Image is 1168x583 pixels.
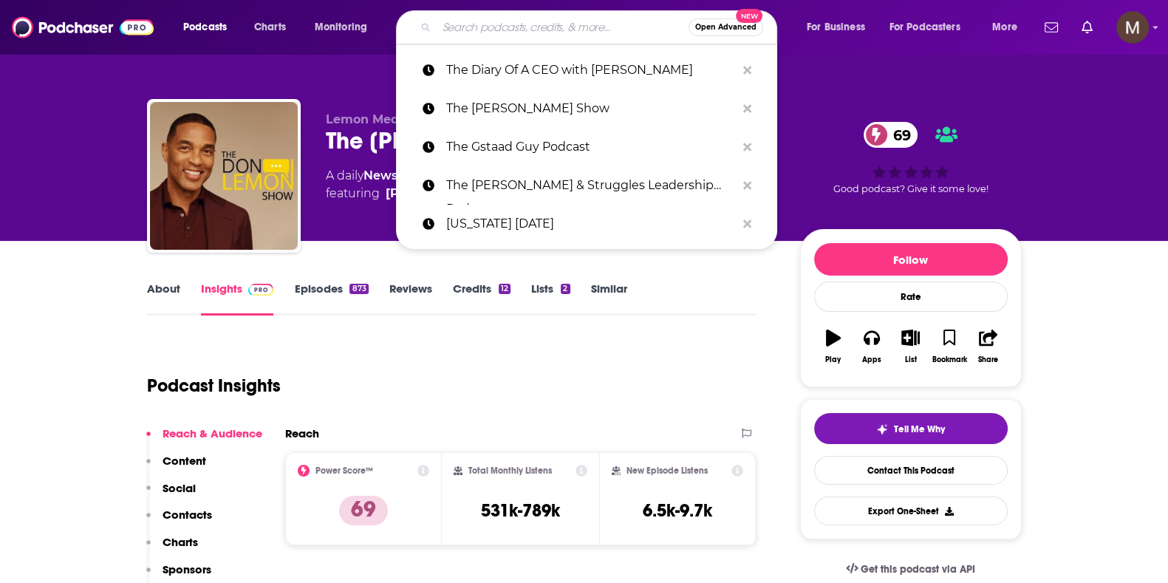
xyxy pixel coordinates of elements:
div: A daily podcast [326,167,632,202]
p: Washington Today [446,205,736,243]
button: open menu [982,16,1036,39]
a: About [147,282,180,316]
p: Reach & Audience [163,426,262,440]
button: Charts [146,535,198,562]
button: Follow [814,243,1008,276]
button: Reach & Audience [146,426,262,454]
p: 69 [339,496,388,525]
div: List [905,355,917,364]
button: tell me why sparkleTell Me Why [814,413,1008,444]
div: 2 [561,284,570,294]
button: Open AdvancedNew [689,18,763,36]
p: Social [163,481,196,495]
span: Open Advanced [695,24,757,31]
h1: Podcast Insights [147,375,281,397]
p: The Diary Of A CEO with Steven Bartlett [446,51,736,89]
a: The [PERSON_NAME] & Struggles Leadership Podcast [396,166,777,205]
button: Show profile menu [1116,11,1149,44]
a: Charts [245,16,295,39]
span: Get this podcast via API [861,563,975,576]
input: Search podcasts, credits, & more... [437,16,689,39]
div: Play [825,355,841,364]
a: Contact This Podcast [814,456,1008,485]
a: InsightsPodchaser Pro [201,282,274,316]
h3: 531k-789k [481,500,560,522]
div: Share [978,355,998,364]
span: Tell Me Why [894,423,945,435]
button: Play [814,320,853,373]
button: Content [146,454,206,481]
img: Podchaser - Follow, Share and Rate Podcasts [12,13,154,41]
button: Social [146,481,196,508]
span: Podcasts [183,17,227,38]
button: Contacts [146,508,212,535]
a: The Gstaad Guy Podcast [396,128,777,166]
button: Export One-Sheet [814,497,1008,525]
span: More [992,17,1017,38]
span: Logged in as miabeaumont.personal [1116,11,1149,44]
span: Monitoring [315,17,367,38]
a: Show notifications dropdown [1039,15,1064,40]
p: Contacts [163,508,212,522]
img: The Don Lemon Show [150,102,298,250]
span: Good podcast? Give it some love! [833,183,988,194]
div: Search podcasts, credits, & more... [410,10,791,44]
button: open menu [173,16,246,39]
a: Show notifications dropdown [1076,15,1099,40]
p: Content [163,454,206,468]
a: Reviews [389,282,432,316]
button: open menu [796,16,884,39]
img: tell me why sparkle [876,423,888,435]
a: Don Lemon [386,185,491,202]
p: The Gstaad Guy Podcast [446,128,736,166]
h3: 6.5k-9.7k [643,500,712,522]
p: Sponsors [163,562,211,576]
span: Lemon Media Network [326,112,468,126]
a: Episodes873 [294,282,368,316]
button: open menu [880,16,982,39]
h2: New Episode Listens [626,466,708,476]
div: 873 [349,284,368,294]
button: Share [969,320,1007,373]
h2: Power Score™ [315,466,373,476]
h2: Total Monthly Listens [468,466,552,476]
p: Charts [163,535,198,549]
a: Lists2 [531,282,570,316]
a: Credits12 [453,282,510,316]
div: 69Good podcast? Give it some love! [800,112,1022,204]
a: News [363,168,397,183]
span: For Podcasters [889,17,960,38]
div: Apps [862,355,881,364]
h2: Reach [285,426,319,440]
div: Bookmark [932,355,966,364]
span: For Business [807,17,865,38]
button: open menu [304,16,386,39]
p: The Don Lemon Show [446,89,736,128]
div: 12 [499,284,510,294]
a: [US_STATE] [DATE] [396,205,777,243]
button: List [891,320,929,373]
img: Podchaser Pro [248,284,274,296]
span: featuring [326,185,632,202]
a: 69 [864,122,918,148]
span: Charts [254,17,286,38]
button: Apps [853,320,891,373]
p: The Heidrick & Struggles Leadership Podcast [446,166,736,205]
a: Similar [591,282,627,316]
span: New [736,9,762,23]
div: Rate [814,282,1008,312]
a: The Diary Of A CEO with [PERSON_NAME] [396,51,777,89]
a: The [PERSON_NAME] Show [396,89,777,128]
button: Bookmark [930,320,969,373]
img: User Profile [1116,11,1149,44]
span: 69 [878,122,918,148]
